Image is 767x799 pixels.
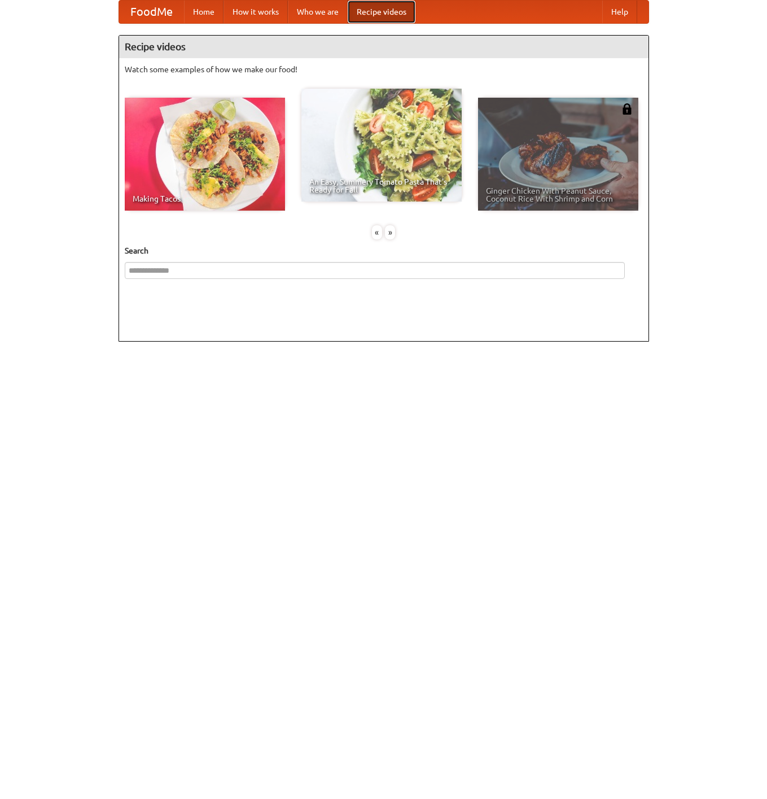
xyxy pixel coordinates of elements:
p: Watch some examples of how we make our food! [125,64,643,75]
a: How it works [223,1,288,23]
div: » [385,225,395,239]
span: An Easy, Summery Tomato Pasta That's Ready for Fall [309,178,454,194]
a: Help [602,1,637,23]
a: An Easy, Summery Tomato Pasta That's Ready for Fall [301,89,462,202]
a: Home [184,1,223,23]
img: 483408.png [621,103,633,115]
a: Recipe videos [348,1,415,23]
h5: Search [125,245,643,256]
span: Making Tacos [133,195,277,203]
a: Making Tacos [125,98,285,211]
a: Who we are [288,1,348,23]
div: « [372,225,382,239]
a: FoodMe [119,1,184,23]
h4: Recipe videos [119,36,648,58]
